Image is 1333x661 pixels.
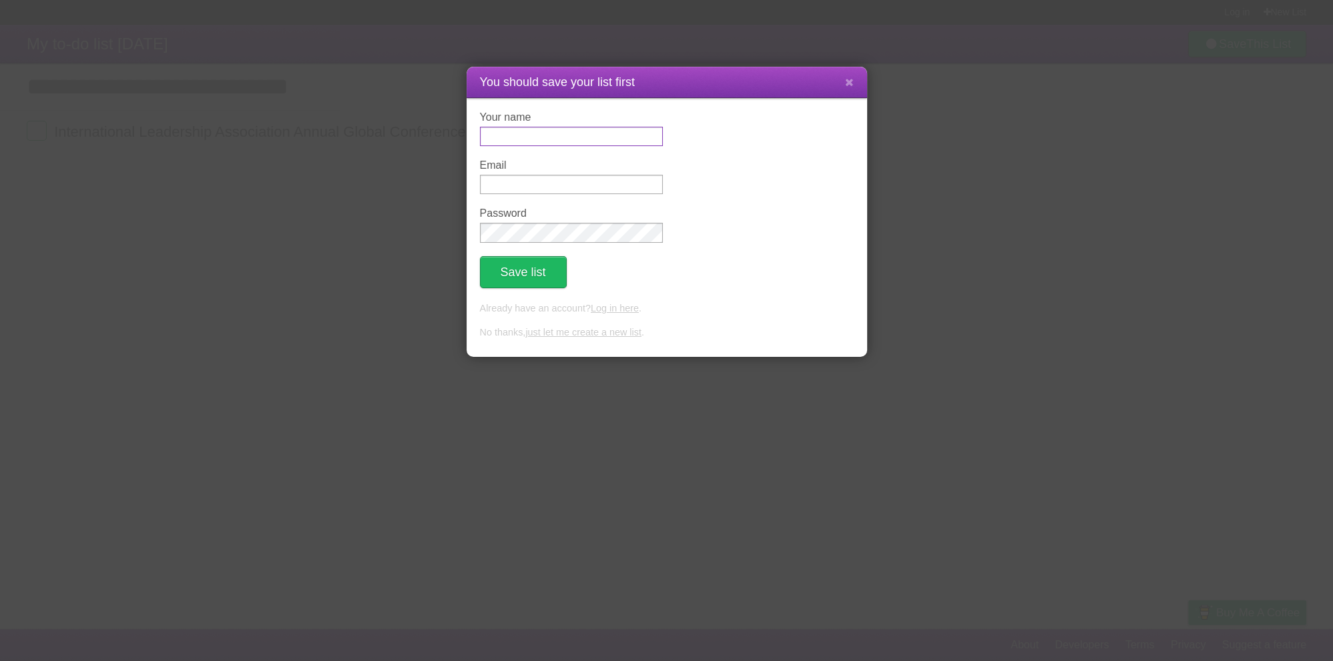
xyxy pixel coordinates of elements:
[480,325,854,340] p: No thanks, .
[480,73,854,91] h1: You should save your list first
[591,303,639,313] a: Log in here
[480,207,663,219] label: Password
[525,327,641,338] a: just let me create a new list
[480,256,567,288] button: Save list
[480,159,663,171] label: Email
[480,111,663,123] label: Your name
[480,301,854,316] p: Already have an account? .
